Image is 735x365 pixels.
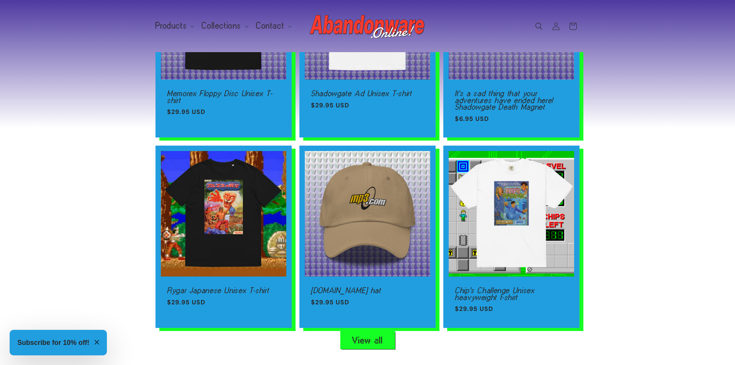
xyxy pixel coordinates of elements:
a: It's a sad thing that your adventures have ended here! Shadowgate Death Magnet [455,90,568,111]
summary: Products [151,18,198,34]
span: Contact [256,22,284,29]
a: Shadowgate Ad Unisex T-shirt [311,90,424,97]
span: Collections [202,22,241,29]
a: Memorex Floppy Disc Unisex T-shirt [167,90,280,104]
span: Products [155,22,187,29]
a: Chip's Challenge Unisex heavyweight t-shirt [455,287,568,300]
a: Abandonware [307,8,428,44]
summary: Collections [197,18,252,34]
a: View all products in the All Products collection [341,331,395,349]
summary: Search [531,18,547,35]
img: Abandonware [310,11,426,42]
a: [DOMAIN_NAME] hat [311,287,424,294]
a: Rygar Japanese Unisex T-shirt [167,287,280,294]
summary: Contact [252,18,295,34]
